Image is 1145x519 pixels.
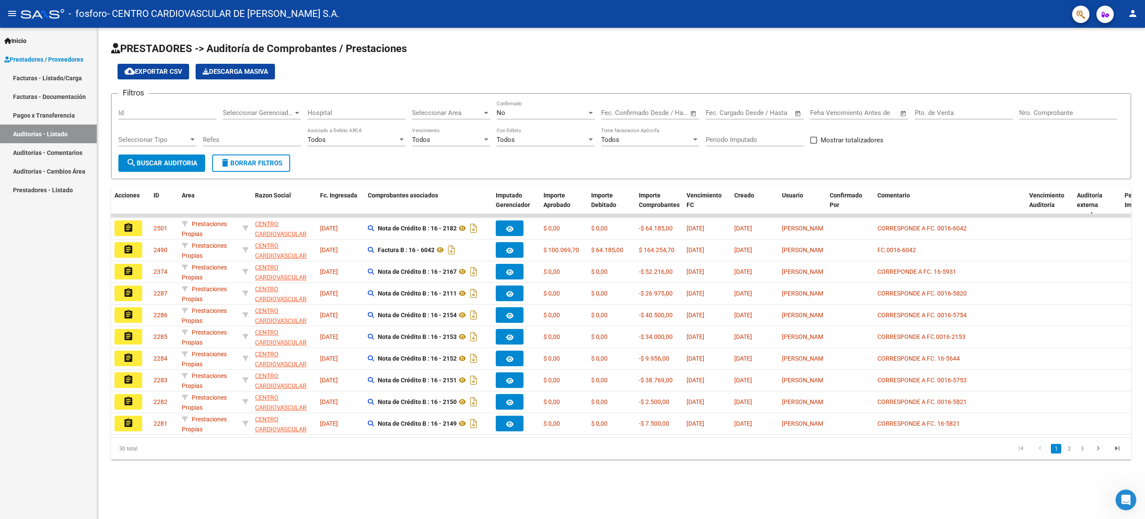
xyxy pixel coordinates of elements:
[639,268,673,275] span: -$ 52.216,00
[639,312,673,319] span: -$ 40.500,00
[255,286,310,322] span: CENTRO CARDIOVASCULAR DE [PERSON_NAME] S.A.
[734,420,752,427] span: [DATE]
[123,244,134,255] mat-icon: assignment
[689,108,699,118] button: Open calendar
[639,333,673,340] span: -$ 34.000,00
[734,225,752,232] span: [DATE]
[154,333,167,340] span: 2285
[687,312,704,319] span: [DATE]
[877,377,967,384] span: CORRESPONDE A FC. 0016-5753
[543,398,560,405] span: $ 0,00
[255,306,313,324] div: - 30601744488
[368,192,438,199] span: Comprobantes asociados
[683,186,731,224] datatable-header-cell: Vencimiento FC
[154,290,167,297] span: 2287
[639,377,673,384] span: -$ 38.769,00
[255,414,313,433] div: - 30601744488
[255,371,313,389] div: - 30601744488
[320,312,338,319] span: [DATE]
[1029,192,1064,209] span: Vencimiento Auditoría
[203,68,268,76] span: Descarga Masiva
[182,286,227,302] span: Prestaciones Propias
[317,186,364,224] datatable-header-cell: Fc. Ingresada
[111,186,150,224] datatable-header-cell: Acciones
[196,64,275,79] button: Descarga Masiva
[320,333,338,340] span: [DATE]
[687,225,704,232] span: [DATE]
[687,333,704,340] span: [DATE]
[601,109,636,117] input: Fecha inicio
[782,355,828,362] span: [PERSON_NAME]
[320,398,338,405] span: [DATE]
[1050,441,1063,456] li: page 1
[320,377,338,384] span: [DATE]
[178,186,239,224] datatable-header-cell: Area
[468,417,479,430] i: Descargar documento
[255,372,310,409] span: CENTRO CARDIOVASCULAR DE [PERSON_NAME] S.A.
[497,136,515,144] span: Todos
[639,398,669,405] span: -$ 2.500,00
[782,398,828,405] span: [PERSON_NAME]
[378,290,457,297] strong: Nota de Crédito B : 16 - 2111
[687,268,704,275] span: [DATE]
[1076,441,1089,456] li: page 3
[601,136,619,144] span: Todos
[123,396,134,407] mat-icon: assignment
[124,66,135,76] mat-icon: cloud_download
[378,355,457,362] strong: Nota de Crédito B : 16 - 2152
[220,159,282,167] span: Borrar Filtros
[687,420,704,427] span: [DATE]
[639,225,673,232] span: -$ 64.185,00
[591,246,623,253] span: $ 64.185,00
[639,192,680,209] span: Importe Comprobantes
[255,329,310,365] span: CENTRO CARDIOVASCULAR DE [PERSON_NAME] S.A.
[123,223,134,233] mat-icon: assignment
[687,290,704,297] span: [DATE]
[126,159,197,167] span: Buscar Auditoria
[1026,186,1073,224] datatable-header-cell: Vencimiento Auditoría
[255,307,310,344] span: CENTRO CARDIOVASCULAR DE [PERSON_NAME] S.A.
[255,351,310,387] span: CENTRO CARDIOVASCULAR DE [PERSON_NAME] S.A.
[255,242,310,279] span: CENTRO CARDIOVASCULAR DE [PERSON_NAME] S.A.
[591,398,608,405] span: $ 0,00
[118,136,189,144] span: Seleccionar Tipo
[154,398,167,405] span: 2282
[320,225,338,232] span: [DATE]
[223,109,293,117] span: Seleccionar Gerenciador
[182,307,227,324] span: Prestaciones Propias
[182,192,195,199] span: Area
[255,416,310,452] span: CENTRO CARDIOVASCULAR DE [PERSON_NAME] S.A.
[1063,441,1076,456] li: page 2
[779,186,826,224] datatable-header-cell: Usuario
[1064,444,1074,453] a: 2
[782,246,828,253] span: [PERSON_NAME]
[154,192,159,199] span: ID
[468,330,479,344] i: Descargar documento
[446,243,457,257] i: Descargar documento
[378,377,457,384] strong: Nota de Crédito B : 16 - 2151
[874,186,1026,224] datatable-header-cell: Comentario
[468,286,479,300] i: Descargar documento
[182,242,227,259] span: Prestaciones Propias
[378,398,457,405] strong: Nota de Crédito B : 16 - 2150
[154,377,167,384] span: 2283
[497,109,505,117] span: No
[899,108,909,118] button: Open calendar
[154,420,167,427] span: 2281
[123,266,134,276] mat-icon: assignment
[687,377,704,384] span: [DATE]
[111,438,314,460] div: 30 total
[468,373,479,387] i: Descargar documento
[782,225,828,232] span: [PERSON_NAME]
[591,312,608,319] span: $ 0,00
[877,312,967,319] span: CORRESPONDE A FC. 0016-5754
[782,290,828,297] span: [PERSON_NAME]
[255,220,310,257] span: CENTRO CARDIOVASCULAR DE [PERSON_NAME] S.A.
[320,290,338,297] span: [DATE]
[320,192,357,199] span: Fc. Ingresada
[114,192,140,199] span: Acciones
[154,225,167,232] span: 2501
[877,333,965,340] span: CORRESPONDE A FC.0016-2153
[378,333,457,340] strong: Nota de Crédito B : 16 - 2153
[69,4,107,23] span: - fosforo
